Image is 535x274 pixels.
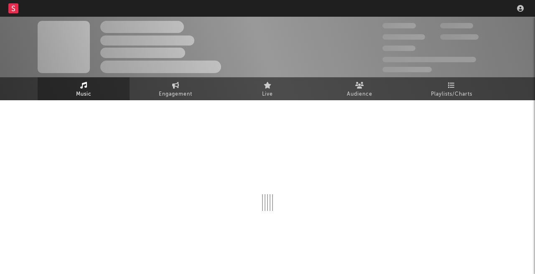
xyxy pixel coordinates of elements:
[262,89,273,99] span: Live
[382,67,432,72] span: Jump Score: 85.0
[405,77,497,100] a: Playlists/Charts
[159,89,192,99] span: Engagement
[347,89,372,99] span: Audience
[38,77,130,100] a: Music
[440,34,479,40] span: 1,000,000
[382,57,476,62] span: 50,000,000 Monthly Listeners
[313,77,405,100] a: Audience
[431,89,472,99] span: Playlists/Charts
[130,77,222,100] a: Engagement
[382,46,415,51] span: 100,000
[382,34,425,40] span: 50,000,000
[440,23,473,28] span: 100,000
[382,23,416,28] span: 300,000
[76,89,92,99] span: Music
[222,77,313,100] a: Live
